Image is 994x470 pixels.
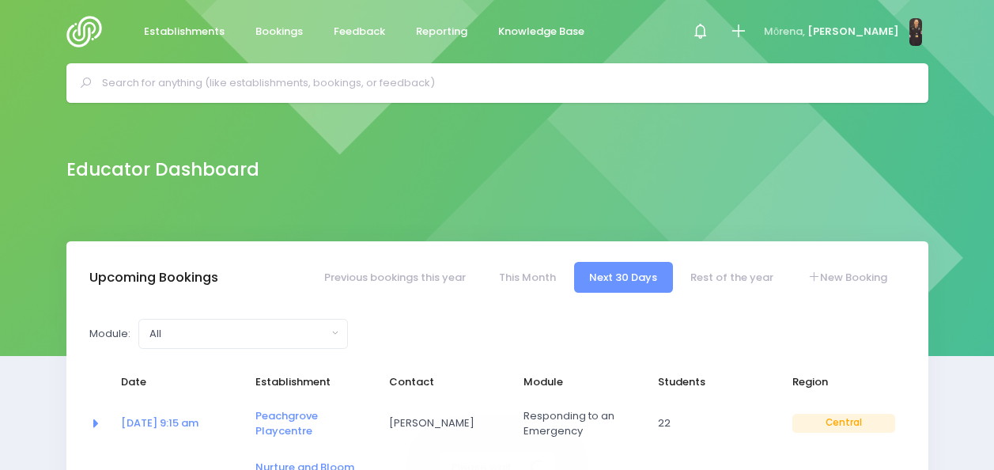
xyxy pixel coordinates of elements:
[66,16,111,47] img: Logo
[102,71,906,95] input: Search for anything (like establishments, bookings, or feedback)
[131,17,238,47] a: Establishments
[403,17,481,47] a: Reporting
[675,262,789,293] a: Rest of the year
[89,326,130,342] label: Module:
[308,262,481,293] a: Previous bookings this year
[486,17,598,47] a: Knowledge Base
[909,18,922,46] img: N
[792,262,902,293] a: New Booking
[764,24,805,40] span: Mōrena,
[483,262,571,293] a: This Month
[243,17,316,47] a: Bookings
[144,24,225,40] span: Establishments
[149,326,327,342] div: All
[321,17,399,47] a: Feedback
[334,24,385,40] span: Feedback
[89,270,218,286] h3: Upcoming Bookings
[255,24,303,40] span: Bookings
[498,24,584,40] span: Knowledge Base
[416,24,467,40] span: Reporting
[138,319,348,349] button: All
[66,159,259,180] h2: Educator Dashboard
[807,24,899,40] span: [PERSON_NAME]
[574,262,673,293] a: Next 30 Days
